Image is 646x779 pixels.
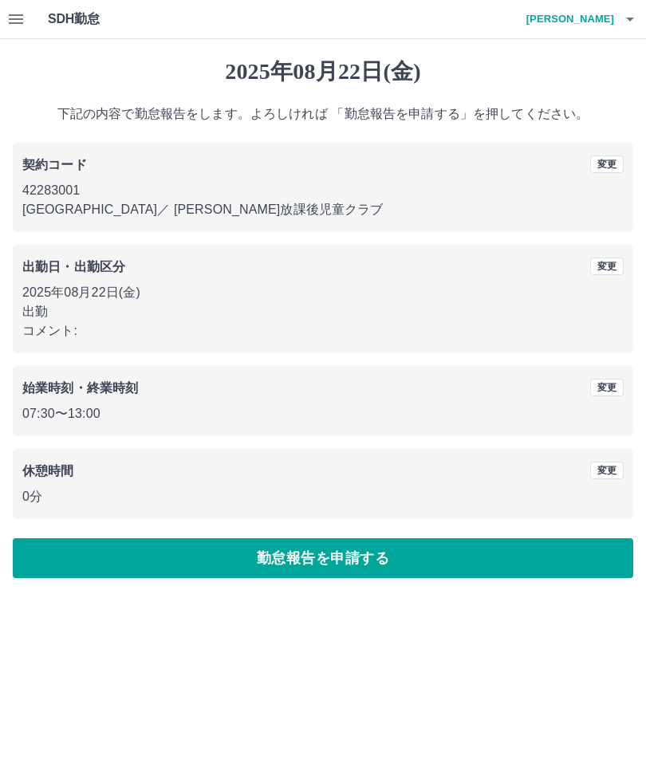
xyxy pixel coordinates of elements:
[13,104,633,124] p: 下記の内容で勤怠報告をします。よろしければ 「勤怠報告を申請する」を押してください。
[22,381,138,395] b: 始業時刻・終業時刻
[22,181,624,200] p: 42283001
[22,321,624,340] p: コメント:
[22,464,74,478] b: 休憩時間
[590,462,624,479] button: 変更
[13,538,633,578] button: 勤怠報告を申請する
[22,158,87,171] b: 契約コード
[22,302,624,321] p: 出勤
[22,200,624,219] p: [GEOGRAPHIC_DATA] ／ [PERSON_NAME]放課後児童クラブ
[590,155,624,173] button: 変更
[13,58,633,85] h1: 2025年08月22日(金)
[22,283,624,302] p: 2025年08月22日(金)
[590,258,624,275] button: 変更
[22,260,125,273] b: 出勤日・出勤区分
[22,487,624,506] p: 0分
[590,379,624,396] button: 変更
[22,404,624,423] p: 07:30 〜 13:00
